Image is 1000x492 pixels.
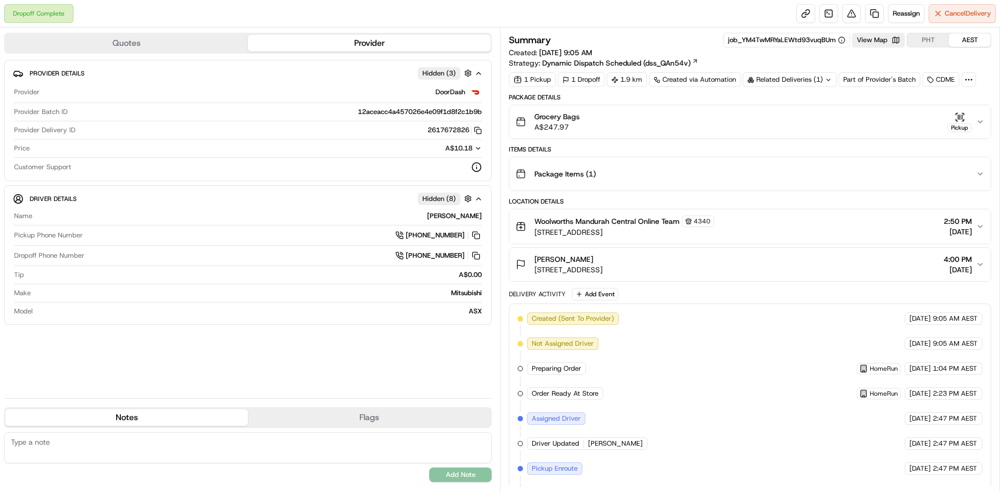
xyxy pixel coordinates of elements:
[5,35,248,52] button: Quotes
[922,72,959,87] div: CDME
[909,389,931,398] span: [DATE]
[248,35,491,52] button: Provider
[5,409,248,426] button: Notes
[532,364,581,373] span: Preparing Order
[14,307,33,316] span: Model
[870,364,898,373] span: HomeRun
[390,144,482,153] button: A$10.18
[30,69,84,78] span: Provider Details
[418,67,474,80] button: Hidden (3)
[649,72,741,87] a: Created via Automation
[534,122,580,132] span: A$247.97
[949,33,991,47] button: AEST
[944,216,972,226] span: 2:50 PM
[694,217,710,225] span: 4340
[14,162,71,172] span: Customer Support
[28,270,482,280] div: A$0.00
[909,314,931,323] span: [DATE]
[509,197,991,206] div: Location Details
[572,288,618,300] button: Add Event
[532,339,594,348] span: Not Assigned Driver
[509,145,991,154] div: Items Details
[509,58,698,68] div: Strategy:
[30,195,77,203] span: Driver Details
[435,87,465,97] span: DoorDash
[607,72,647,87] div: 1.9 km
[14,270,24,280] span: Tip
[534,169,596,179] span: Package Items ( 1 )
[509,248,991,281] button: [PERSON_NAME][STREET_ADDRESS]4:00 PM[DATE]
[13,190,483,207] button: Driver DetailsHidden (8)
[888,4,924,23] button: Reassign
[944,264,972,275] span: [DATE]
[509,105,991,138] button: Grocery BagsA$247.97Pickup
[588,439,643,448] span: [PERSON_NAME]
[947,112,972,132] button: Pickup
[14,144,30,153] span: Price
[534,111,580,122] span: Grocery Bags
[428,125,482,135] button: 2617672826
[418,192,474,205] button: Hidden (8)
[534,216,680,226] span: Woolworths Mandurah Central Online Team
[933,439,977,448] span: 2:47 PM AEST
[14,251,84,260] span: Dropoff Phone Number
[933,314,978,323] span: 9:05 AM AEST
[406,231,465,240] span: [PHONE_NUMBER]
[534,227,714,237] span: [STREET_ADDRESS]
[14,125,76,135] span: Provider Delivery ID
[933,364,977,373] span: 1:04 PM AEST
[542,58,698,68] a: Dynamic Dispatch Scheduled (dss_QAn54v)
[36,211,482,221] div: [PERSON_NAME]
[893,9,920,18] span: Reassign
[944,226,972,237] span: [DATE]
[13,65,483,82] button: Provider DetailsHidden (3)
[14,288,31,298] span: Make
[37,307,482,316] div: ASX
[532,464,578,473] span: Pickup Enroute
[542,58,691,68] span: Dynamic Dispatch Scheduled (dss_QAn54v)
[933,464,977,473] span: 2:47 PM AEST
[395,230,482,241] a: [PHONE_NUMBER]
[14,87,40,97] span: Provider
[534,264,603,275] span: [STREET_ADDRESS]
[558,72,605,87] div: 1 Dropoff
[933,414,977,423] span: 2:47 PM AEST
[534,254,593,264] span: [PERSON_NAME]
[909,339,931,348] span: [DATE]
[909,364,931,373] span: [DATE]
[532,389,598,398] span: Order Ready At Store
[509,209,991,244] button: Woolworths Mandurah Central Online Team4340[STREET_ADDRESS]2:50 PM[DATE]
[422,69,456,78] span: Hidden ( 3 )
[728,35,845,45] button: job_YM4TwMRYaLEWtd93vuqBUm
[14,231,83,240] span: Pickup Phone Number
[909,464,931,473] span: [DATE]
[395,250,482,261] a: [PHONE_NUMBER]
[14,211,32,221] span: Name
[933,389,977,398] span: 2:23 PM AEST
[852,33,905,47] button: View Map
[248,409,491,426] button: Flags
[509,157,991,191] button: Package Items (1)
[870,389,898,398] span: HomeRun
[14,107,68,117] span: Provider Batch ID
[422,194,456,204] span: Hidden ( 8 )
[532,314,614,323] span: Created (Sent To Provider)
[909,439,931,448] span: [DATE]
[947,123,972,132] div: Pickup
[469,86,482,98] img: doordash_logo_v2.png
[945,9,991,18] span: Cancel Delivery
[532,414,581,423] span: Assigned Driver
[445,144,472,153] span: A$10.18
[509,72,556,87] div: 1 Pickup
[358,107,482,117] span: 12aceacc4a457026e4e09f1d8f2c1b9b
[907,33,949,47] button: PHT
[509,93,991,102] div: Package Details
[909,414,931,423] span: [DATE]
[509,47,592,58] span: Created:
[406,251,465,260] span: [PHONE_NUMBER]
